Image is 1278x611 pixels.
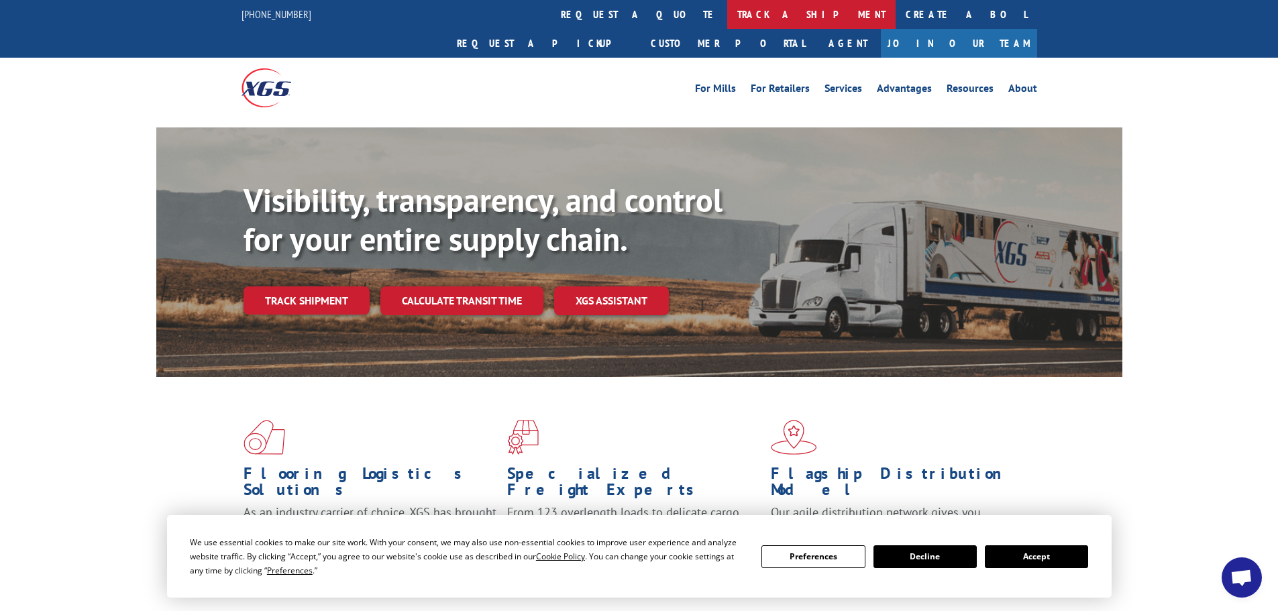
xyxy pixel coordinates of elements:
[695,83,736,98] a: For Mills
[761,545,865,568] button: Preferences
[242,7,311,21] a: [PHONE_NUMBER]
[267,565,313,576] span: Preferences
[1008,83,1037,98] a: About
[873,545,977,568] button: Decline
[507,465,761,504] h1: Specialized Freight Experts
[507,420,539,455] img: xgs-icon-focused-on-flooring-red
[554,286,669,315] a: XGS ASSISTANT
[380,286,543,315] a: Calculate transit time
[985,545,1088,568] button: Accept
[815,29,881,58] a: Agent
[947,83,994,98] a: Resources
[771,504,1018,536] span: Our agile distribution network gives you nationwide inventory management on demand.
[641,29,815,58] a: Customer Portal
[771,420,817,455] img: xgs-icon-flagship-distribution-model-red
[877,83,932,98] a: Advantages
[771,465,1024,504] h1: Flagship Distribution Model
[824,83,862,98] a: Services
[507,504,761,564] p: From 123 overlength loads to delicate cargo, our experienced staff knows the best way to move you...
[244,179,723,260] b: Visibility, transparency, and control for your entire supply chain.
[447,29,641,58] a: Request a pickup
[190,535,745,577] div: We use essential cookies to make our site work. With your consent, we may also use non-essential ...
[244,504,496,552] span: As an industry carrier of choice, XGS has brought innovation and dedication to flooring logistics...
[536,551,585,562] span: Cookie Policy
[881,29,1037,58] a: Join Our Team
[751,83,810,98] a: For Retailers
[167,515,1112,598] div: Cookie Consent Prompt
[1222,557,1262,598] div: Open chat
[244,286,370,315] a: Track shipment
[244,465,497,504] h1: Flooring Logistics Solutions
[244,420,285,455] img: xgs-icon-total-supply-chain-intelligence-red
